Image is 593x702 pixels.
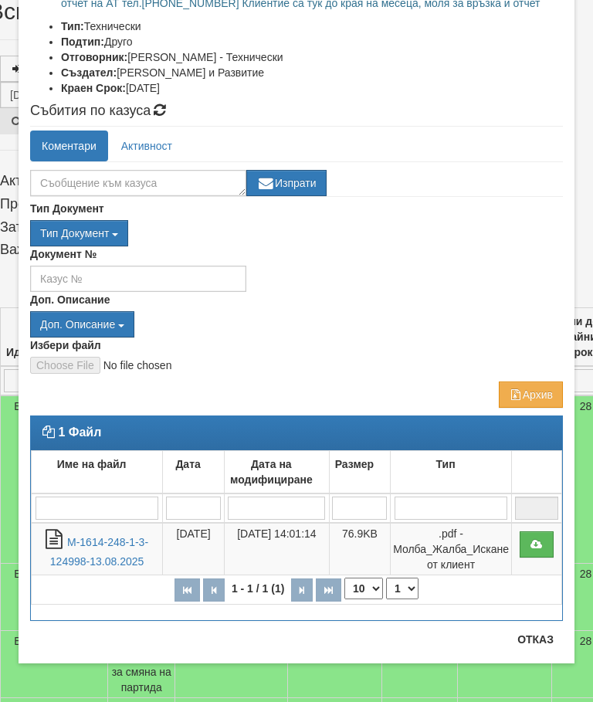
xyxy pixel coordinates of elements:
button: Изпрати [246,170,327,196]
td: Тип: No sort applied, activate to apply an ascending sort [391,451,512,494]
button: Архив [499,382,563,408]
td: .pdf - Молба_Жалба_Искане от клиент [391,523,512,575]
strong: 1 Файл [58,426,101,439]
button: Доп. Описание [30,311,134,337]
td: 76.9KB [329,523,390,575]
button: Първа страница [175,578,200,602]
li: [PERSON_NAME] и Развитие [61,65,563,80]
span: Тип Документ [40,227,109,239]
div: Двоен клик, за изчистване на избраната стойност. [30,220,563,246]
select: Страница номер [386,578,418,599]
div: Двоен клик, за изчистване на избраната стойност. [30,311,563,337]
input: Казус № [30,266,246,292]
li: Технически [61,19,563,34]
td: Дата на модифициране: No sort applied, activate to apply an ascending sort [225,451,330,494]
b: Размер [335,458,374,470]
li: Друго [61,34,563,49]
a: М-1614-248-1-3-124998-13.08.2025 [50,536,148,568]
label: Доп. Описание [30,292,110,307]
label: Документ № [30,246,97,262]
button: Последна страница [316,578,341,602]
button: Следваща страница [291,578,313,602]
b: Име на файл [57,458,127,470]
b: Дата [175,458,200,470]
td: [DATE] 14:01:14 [225,523,330,575]
b: Подтип: [61,36,104,48]
td: [DATE] [163,523,225,575]
a: Коментари [30,131,108,161]
button: Предишна страница [203,578,225,602]
h4: Събития по казуса [30,103,563,119]
a: Активност [110,131,184,161]
label: Тип Документ [30,201,104,216]
b: Дата на модифициране [230,458,313,486]
span: 1 - 1 / 1 (1) [228,582,288,595]
b: Тип: [61,20,84,32]
td: Дата: No sort applied, activate to apply an ascending sort [163,451,225,494]
td: : No sort applied, activate to apply an ascending sort [511,451,561,494]
span: Доп. Описание [40,318,115,331]
b: Отговорник: [61,51,127,63]
li: [DATE] [61,80,563,96]
li: [PERSON_NAME] - Технически [61,49,563,65]
button: Отказ [508,627,563,652]
td: Размер: No sort applied, activate to apply an ascending sort [329,451,390,494]
tr: М-1614-248-1-3-124998-13.08.2025.pdf - Молба_Жалба_Искане от клиент [32,523,562,575]
b: Създател: [61,66,117,79]
button: Тип Документ [30,220,128,246]
b: Краен Срок: [61,82,126,94]
select: Брой редове на страница [344,578,383,599]
td: Име на файл: No sort applied, activate to apply an ascending sort [32,451,163,494]
b: Тип [436,458,456,470]
label: Избери файл [30,337,101,353]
